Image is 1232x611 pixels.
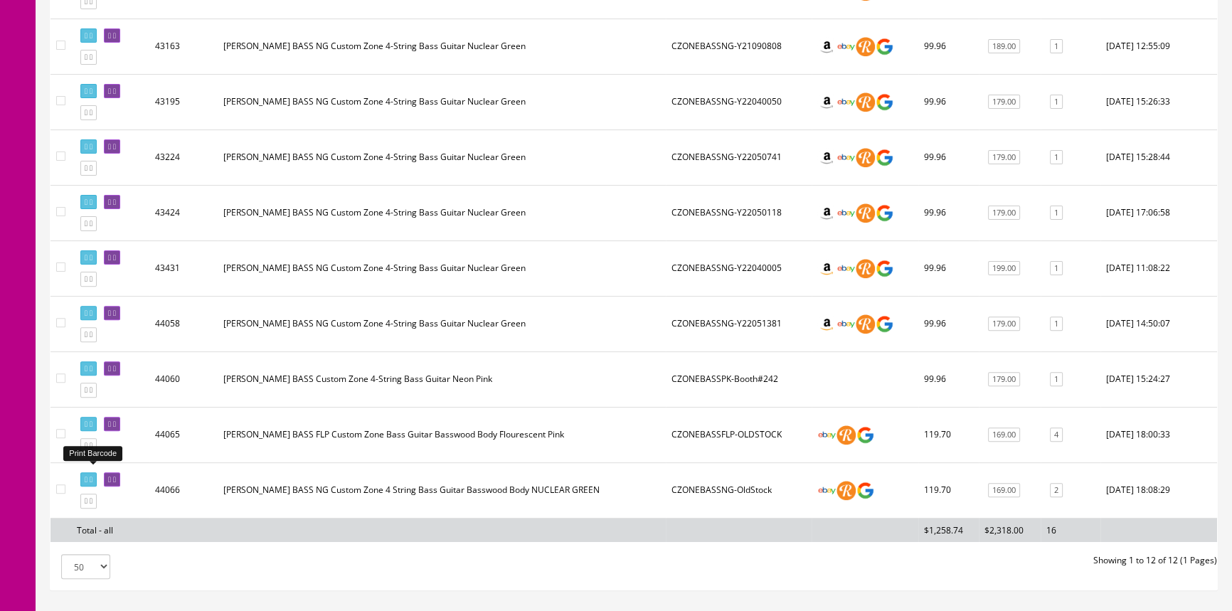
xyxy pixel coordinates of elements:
td: Total - all [71,518,149,542]
a: 169.00 [988,427,1020,442]
td: CZONEBASSNG-OldStock [666,462,812,518]
td: 2025-07-23 15:26:33 [1100,74,1217,129]
img: amazon [817,203,837,223]
img: amazon [817,92,837,112]
td: 99.96 [918,74,979,129]
div: Showing 1 to 12 of 12 (1 Pages) [634,554,1228,567]
a: 179.00 [988,372,1020,387]
td: Dean CZONE BASS NG Custom Zone 4-String Bass Guitar Nuclear Green [218,296,666,351]
img: ebay [817,425,837,445]
td: 2025-07-25 15:28:44 [1100,129,1217,185]
td: 99.96 [918,351,979,407]
a: 1 [1050,95,1063,110]
img: reverb [856,203,875,223]
a: 199.00 [988,261,1020,276]
td: Dean CZONE BASS NG Custom Zone 4-String Bass Guitar Nuclear Green [218,240,666,296]
img: google_shopping [875,259,894,278]
img: ebay [837,203,856,223]
td: 2025-08-12 17:06:58 [1100,185,1217,240]
td: CZONEBASSNG-Y21090808 [666,18,812,74]
img: reverb [837,425,856,445]
img: google_shopping [875,37,894,56]
td: Dean CZONE BASS NG Custom Zone 4-String Bass Guitar Nuclear Green [218,74,666,129]
img: reverb [856,92,875,112]
img: google_shopping [875,92,894,112]
td: 43224 [149,129,218,185]
img: ebay [837,314,856,334]
td: Dean CZONE BASS NG Custom Zone 4 String Bass Guitar Basswood Body NUCLEAR GREEN [218,462,666,518]
img: google_shopping [875,203,894,223]
img: ebay [837,37,856,56]
td: CZONEBASSNG-Y22040050 [666,74,812,129]
td: 2025-09-25 15:24:27 [1100,351,1217,407]
td: 43424 [149,185,218,240]
td: 119.70 [918,407,979,462]
td: 2025-09-25 14:50:07 [1100,296,1217,351]
td: 99.96 [918,185,979,240]
td: CZONEBASSFLP-OLDSTOCK [666,407,812,462]
img: amazon [817,314,837,334]
td: 2025-07-22 12:55:09 [1100,18,1217,74]
td: CZONEBASSNG-Y22051381 [666,296,812,351]
td: 44060 [149,351,218,407]
a: 1 [1050,261,1063,276]
td: Dean CZONE BASS FLP Custom Zone Bass Guitar Basswood Body Flourescent Pink [218,407,666,462]
img: ebay [837,259,856,278]
td: $1,258.74 [918,518,979,542]
td: 44066 [149,462,218,518]
img: reverb [856,37,875,56]
img: reverb [856,259,875,278]
td: 2025-09-25 18:00:33 [1100,407,1217,462]
a: 1 [1050,150,1063,165]
img: amazon [817,148,837,167]
img: ebay [817,481,837,500]
td: CZONEBASSNG-Y22050118 [666,185,812,240]
img: google_shopping [856,481,875,500]
img: google_shopping [856,425,875,445]
td: 2025-09-25 18:08:29 [1100,462,1217,518]
a: 179.00 [988,150,1020,165]
td: 44065 [149,407,218,462]
td: CZONEBASSNG-Y22040005 [666,240,812,296]
img: reverb [856,314,875,334]
a: 1 [1050,206,1063,221]
a: 179.00 [988,206,1020,221]
td: $2,318.00 [979,518,1041,542]
img: google_shopping [875,314,894,334]
img: reverb [856,148,875,167]
a: 179.00 [988,95,1020,110]
td: 99.96 [918,240,979,296]
td: Dean CZONE BASS NG Custom Zone 4-String Bass Guitar Nuclear Green [218,129,666,185]
img: amazon [817,259,837,278]
td: 16 [1041,518,1100,542]
a: 4 [1050,427,1063,442]
td: 43163 [149,18,218,74]
td: 2025-08-13 11:08:22 [1100,240,1217,296]
a: 169.00 [988,483,1020,498]
td: CZONEBASSPK-Booth#242 [666,351,812,407]
td: 119.70 [918,462,979,518]
a: 2 [1050,483,1063,498]
td: CZONEBASSNG-Y22050741 [666,129,812,185]
img: reverb [837,481,856,500]
td: Dean CZONE BASS NG Custom Zone 4-String Bass Guitar Nuclear Green [218,185,666,240]
td: 99.96 [918,296,979,351]
td: Dean CZONE BASS NG Custom Zone 4-String Bass Guitar Nuclear Green [218,18,666,74]
td: Dean CZONE BASS Custom Zone 4-String Bass Guitar Neon Pink [218,351,666,407]
a: 1 [1050,317,1063,331]
img: amazon [817,37,837,56]
img: ebay [837,92,856,112]
a: 1 [1050,39,1063,54]
td: 99.96 [918,129,979,185]
a: 189.00 [988,39,1020,54]
img: ebay [837,148,856,167]
td: 99.96 [918,18,979,74]
a: 1 [1050,372,1063,387]
td: 44058 [149,296,218,351]
a: 179.00 [988,317,1020,331]
td: 43431 [149,240,218,296]
td: 43195 [149,74,218,129]
img: google_shopping [875,148,894,167]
